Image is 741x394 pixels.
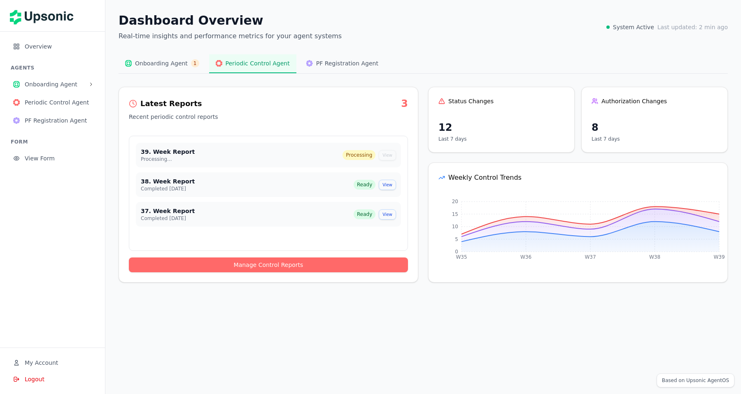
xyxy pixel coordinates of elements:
[140,98,202,109] div: Latest Reports
[25,98,92,107] span: Periodic Control Agent
[141,177,354,185] div: 38. Week Report
[316,59,378,67] span: PF Registration Agent
[401,97,408,110] div: 3
[191,59,199,67] span: 1
[125,60,132,67] img: Onboarding Agent
[25,359,58,367] span: My Account
[455,249,458,255] tspan: 0
[141,156,343,162] div: Processing...
[141,215,354,222] div: Completed [DATE]
[7,118,98,125] a: PF Registration AgentPF Registration Agent
[592,121,718,134] div: 8
[7,155,98,163] a: View Form
[7,360,98,368] a: My Account
[657,23,728,31] span: Last updated: 2 min ago
[456,254,467,260] tspan: W35
[438,121,564,134] div: 12
[25,116,92,125] span: PF Registration Agent
[713,254,725,260] tspan: W39
[7,100,98,107] a: Periodic Control AgentPeriodic Control Agent
[649,254,660,260] tspan: W38
[452,224,458,229] tspan: 10
[13,117,20,124] img: PF Registration Agent
[226,59,290,67] span: Periodic Control Agent
[438,173,718,183] div: Weekly Control Trends
[141,207,354,215] div: 37. Week Report
[7,44,98,51] a: Overview
[7,76,98,93] button: Onboarding AgentOnboarding Agent
[25,154,92,162] span: View Form
[585,254,596,260] tspan: W37
[613,23,654,31] span: System Active
[7,150,98,167] button: View Form
[306,60,313,67] img: PF Registration Agent
[300,54,385,73] button: PF Registration AgentPF Registration Agent
[25,375,44,383] span: Logout
[209,54,296,73] button: Periodic Control AgentPeriodic Control Agent
[7,94,98,111] button: Periodic Control AgentPeriodic Control Agent
[455,236,458,242] tspan: 5
[141,185,354,192] div: Completed [DATE]
[592,97,718,105] div: Authorization Changes
[452,211,458,217] tspan: 15
[141,148,343,156] div: 39. Week Report
[354,209,375,219] div: Ready
[7,371,98,387] button: Logout
[25,80,85,88] span: Onboarding Agent
[343,150,375,160] div: Processing
[25,42,92,51] span: Overview
[379,180,396,190] button: View
[592,136,718,142] p: Last 7 days
[135,59,188,67] span: Onboarding Agent
[129,257,408,272] button: Manage Control Reports
[11,139,98,145] h3: FORM
[129,113,408,121] p: Recent periodic control reports
[520,254,531,260] tspan: W36
[379,209,396,220] button: View
[438,97,564,105] div: Status Changes
[11,65,98,71] h3: AGENTS
[438,136,564,142] p: Last 7 days
[119,54,206,73] button: Onboarding AgentOnboarding Agent1
[7,355,98,371] button: My Account
[216,60,222,67] img: Periodic Control Agent
[452,199,458,204] tspan: 20
[119,13,342,28] h1: Dashboard Overview
[13,81,20,88] img: Onboarding Agent
[13,99,20,106] img: Periodic Control Agent
[7,112,98,129] button: PF Registration AgentPF Registration Agent
[119,31,342,41] p: Real-time insights and performance metrics for your agent systems
[10,4,79,27] img: Upsonic
[354,180,375,190] div: Ready
[7,38,98,55] button: Overview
